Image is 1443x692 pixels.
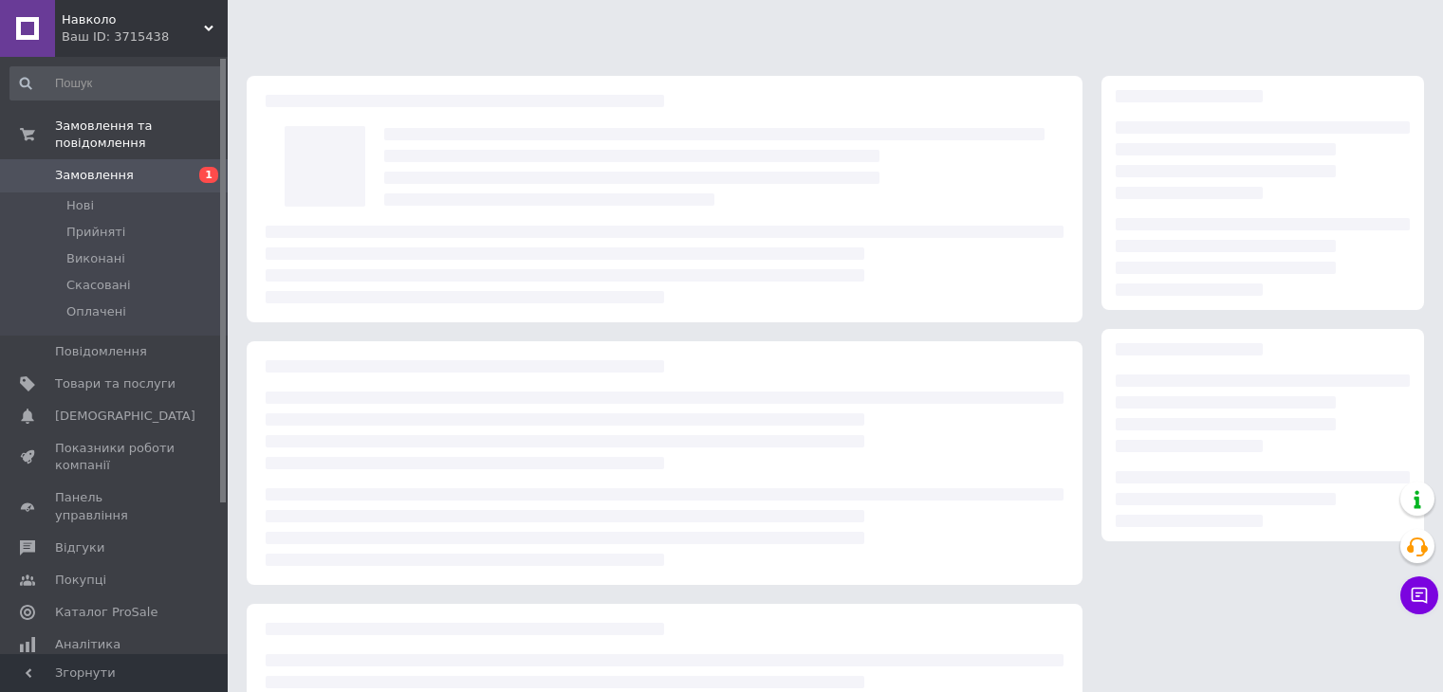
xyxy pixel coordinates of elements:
span: [DEMOGRAPHIC_DATA] [55,408,195,425]
span: Панель управління [55,489,176,523]
input: Пошук [9,66,224,100]
span: Оплачені [66,303,126,320]
span: 1 [199,167,218,183]
span: Замовлення [55,167,134,184]
button: Чат з покупцем [1400,576,1438,614]
span: Аналітика [55,636,120,653]
span: Скасовані [66,277,131,294]
span: Замовлення та повідомлення [55,118,228,152]
span: Товари та послуги [55,375,176,392]
span: Відгуки [55,539,104,556]
span: Показники роботи компанії [55,440,176,474]
span: Навколо [62,11,204,28]
span: Покупці [55,572,106,589]
span: Каталог ProSale [55,604,157,621]
span: Нові [66,197,94,214]
span: Виконані [66,250,125,267]
span: Прийняті [66,224,125,241]
span: Повідомлення [55,343,147,360]
div: Ваш ID: 3715438 [62,28,228,46]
